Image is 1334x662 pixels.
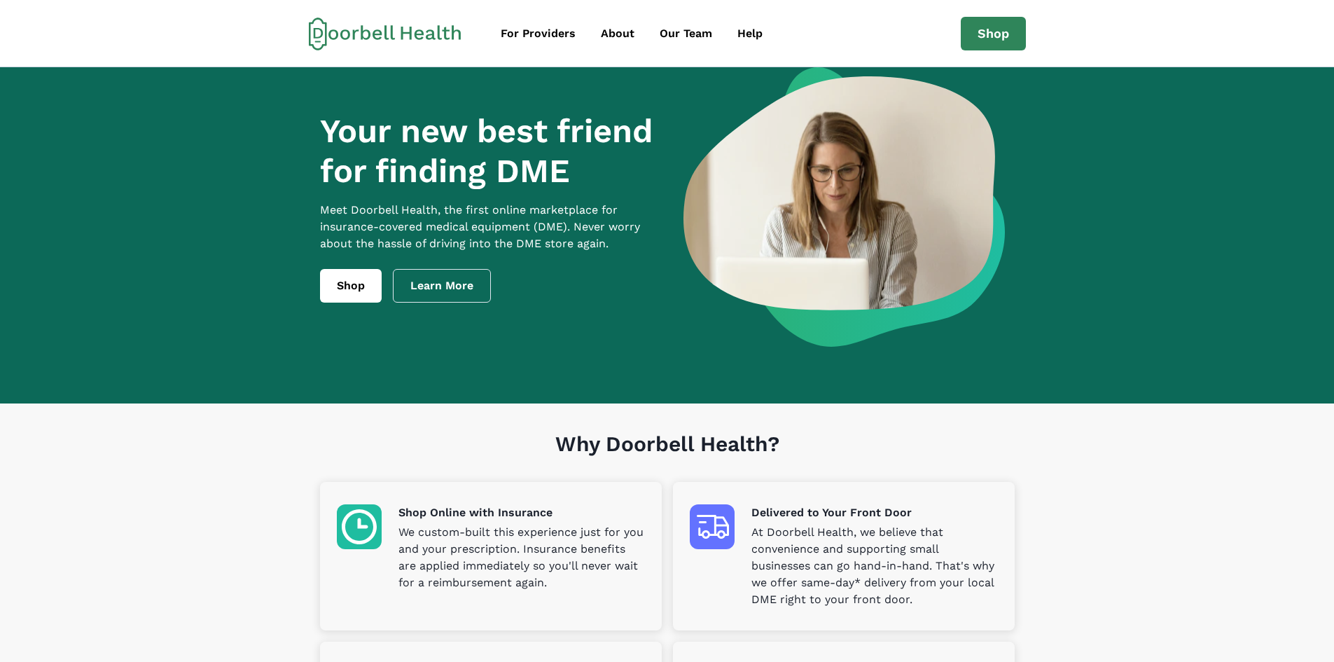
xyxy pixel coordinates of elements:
a: Shop [320,269,382,303]
h1: Why Doorbell Health? [320,432,1015,482]
p: We custom-built this experience just for you and your prescription. Insurance benefits are applie... [398,524,645,591]
a: Learn More [393,269,491,303]
p: Meet Doorbell Health, the first online marketplace for insurance-covered medical equipment (DME).... [320,202,660,252]
p: At Doorbell Health, we believe that convenience and supporting small businesses can go hand-in-ha... [751,524,998,608]
img: Delivered to Your Front Door icon [690,504,735,549]
div: Help [737,25,763,42]
p: Shop Online with Insurance [398,504,645,521]
a: Help [726,20,774,48]
a: Our Team [648,20,723,48]
img: Shop Online with Insurance icon [337,504,382,549]
a: Shop [961,17,1026,50]
p: Delivered to Your Front Door [751,504,998,521]
a: For Providers [489,20,587,48]
img: a woman looking at a computer [683,67,1005,347]
div: For Providers [501,25,576,42]
h1: Your new best friend for finding DME [320,111,660,191]
div: Our Team [660,25,712,42]
div: About [601,25,634,42]
a: About [590,20,646,48]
